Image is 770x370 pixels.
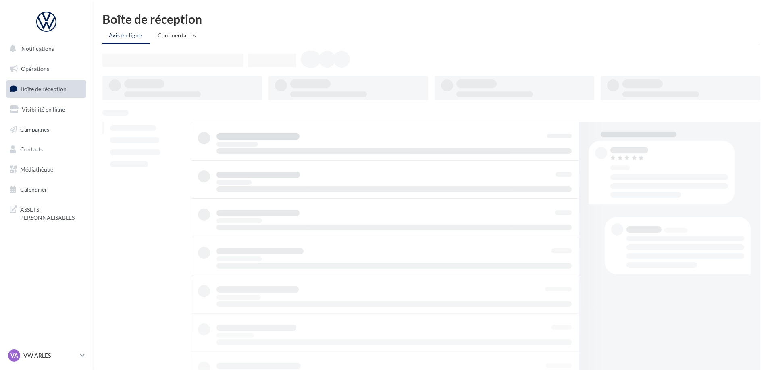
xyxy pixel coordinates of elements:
a: Campagnes [5,121,88,138]
a: Contacts [5,141,88,158]
div: Boîte de réception [102,13,760,25]
span: VA [10,351,18,360]
span: Campagnes [20,126,49,132]
span: Contacts [20,146,43,153]
button: Notifications [5,40,85,57]
span: Opérations [21,65,49,72]
span: Visibilité en ligne [22,106,65,113]
a: Opérations [5,60,88,77]
p: VW ARLES [23,351,77,360]
span: Calendrier [20,186,47,193]
span: Notifications [21,45,54,52]
span: Boîte de réception [21,85,67,92]
span: ASSETS PERSONNALISABLES [20,204,83,221]
a: Visibilité en ligne [5,101,88,118]
span: Médiathèque [20,166,53,173]
span: Commentaires [158,32,196,39]
a: Calendrier [5,181,88,198]
a: VA VW ARLES [6,348,86,363]
a: ASSETS PERSONNALISABLES [5,201,88,225]
a: Médiathèque [5,161,88,178]
a: Boîte de réception [5,80,88,97]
